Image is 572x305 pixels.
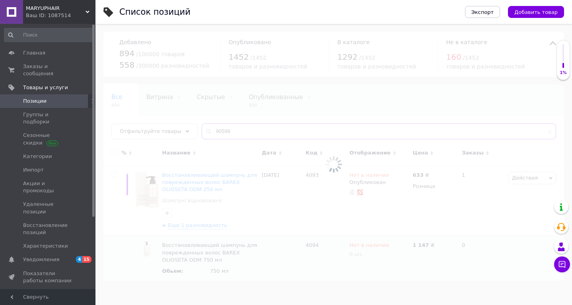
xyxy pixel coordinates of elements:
span: Категории [23,153,52,160]
span: Главная [23,49,45,57]
span: Добавить товар [514,9,558,15]
div: Ваш ID: 1087514 [26,12,95,19]
span: Импорт [23,166,44,174]
span: Экспорт [471,9,494,15]
span: Уведомления [23,256,59,263]
span: 15 [82,256,91,263]
span: Восстановление позиций [23,222,74,236]
span: Группы и подборки [23,111,74,125]
span: Удаленные позиции [23,201,74,215]
span: 4 [76,256,82,263]
span: Позиции [23,98,47,105]
input: Поиск [4,28,94,42]
button: Экспорт [465,6,500,18]
span: Заказы и сообщения [23,63,74,77]
button: Добавить товар [508,6,564,18]
div: Список позиций [119,8,191,16]
span: Показатели работы компании [23,270,74,284]
button: Чат с покупателем [554,256,570,272]
span: MARYUPHAIR [26,5,86,12]
div: 1% [557,70,570,76]
span: Сезонные скидки [23,132,74,146]
span: Характеристики [23,242,68,250]
span: Товары и услуги [23,84,68,91]
span: Акции и промокоды [23,180,74,194]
